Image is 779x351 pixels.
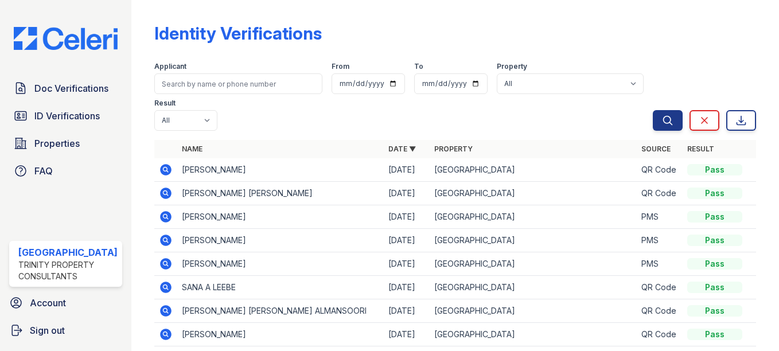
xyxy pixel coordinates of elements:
td: SANA A LEEBE [177,276,384,299]
td: [DATE] [384,323,430,346]
div: Pass [687,235,742,246]
td: [DATE] [384,182,430,205]
td: [GEOGRAPHIC_DATA] [430,182,637,205]
div: Pass [687,211,742,223]
td: [GEOGRAPHIC_DATA] [430,299,637,323]
div: Pass [687,188,742,199]
td: [GEOGRAPHIC_DATA] [430,158,637,182]
td: [PERSON_NAME] [PERSON_NAME] ALMANSOORI [177,299,384,323]
td: [DATE] [384,276,430,299]
img: CE_Logo_Blue-a8612792a0a2168367f1c8372b55b34899dd931a85d93a1a3d3e32e68fde9ad4.png [5,27,127,50]
a: Source [641,145,671,153]
td: QR Code [637,276,683,299]
label: To [414,62,423,71]
td: [PERSON_NAME] [177,158,384,182]
label: Result [154,99,176,108]
td: [PERSON_NAME] [177,252,384,276]
a: Doc Verifications [9,77,122,100]
td: [DATE] [384,229,430,252]
td: PMS [637,205,683,229]
td: [DATE] [384,252,430,276]
span: FAQ [34,164,53,178]
input: Search by name or phone number [154,73,322,94]
td: QR Code [637,323,683,346]
td: [GEOGRAPHIC_DATA] [430,323,637,346]
label: From [332,62,349,71]
div: Identity Verifications [154,23,322,44]
span: ID Verifications [34,109,100,123]
td: [DATE] [384,158,430,182]
span: Sign out [30,323,65,337]
div: Pass [687,164,742,175]
td: [GEOGRAPHIC_DATA] [430,229,637,252]
label: Applicant [154,62,186,71]
span: Properties [34,136,80,150]
a: FAQ [9,159,122,182]
td: QR Code [637,299,683,323]
a: Name [182,145,202,153]
div: Pass [687,282,742,293]
a: ID Verifications [9,104,122,127]
iframe: chat widget [731,305,768,340]
a: Properties [9,132,122,155]
td: [GEOGRAPHIC_DATA] [430,205,637,229]
a: Property [434,145,473,153]
td: PMS [637,229,683,252]
a: Account [5,291,127,314]
span: Account [30,296,66,310]
td: [DATE] [384,299,430,323]
td: [DATE] [384,205,430,229]
div: Pass [687,258,742,270]
label: Property [497,62,527,71]
td: [PERSON_NAME] [PERSON_NAME] [177,182,384,205]
td: QR Code [637,182,683,205]
div: Pass [687,329,742,340]
a: Result [687,145,714,153]
a: Date ▼ [388,145,416,153]
div: Trinity Property Consultants [18,259,118,282]
td: [PERSON_NAME] [177,205,384,229]
td: PMS [637,252,683,276]
td: [PERSON_NAME] [177,323,384,346]
td: [GEOGRAPHIC_DATA] [430,276,637,299]
a: Sign out [5,319,127,342]
div: [GEOGRAPHIC_DATA] [18,245,118,259]
td: [GEOGRAPHIC_DATA] [430,252,637,276]
td: QR Code [637,158,683,182]
div: Pass [687,305,742,317]
span: Doc Verifications [34,81,108,95]
td: [PERSON_NAME] [177,229,384,252]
